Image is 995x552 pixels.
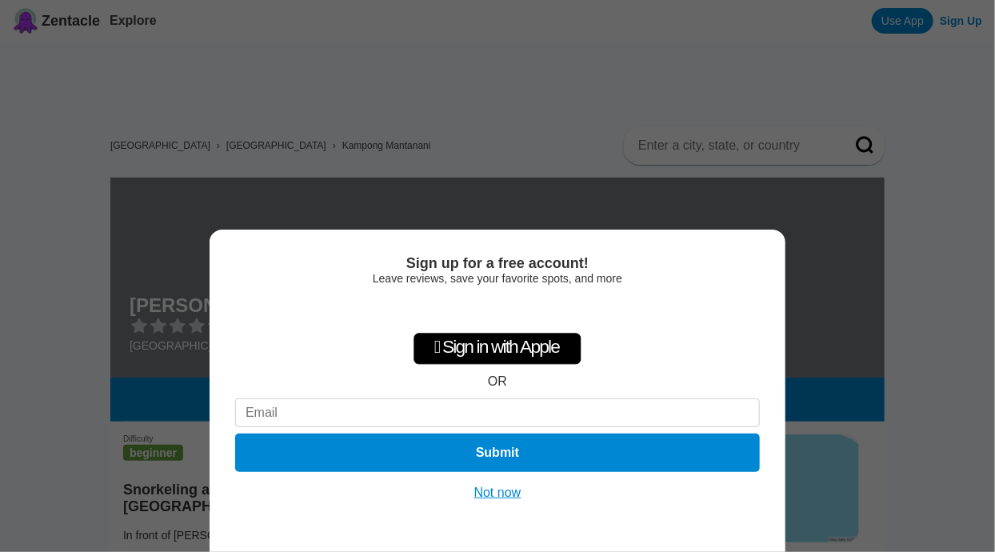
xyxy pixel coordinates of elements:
[235,255,760,272] div: Sign up for a free account!
[470,485,526,501] button: Not now
[414,333,581,365] div: Sign in with Apple
[235,398,760,427] input: Email
[235,272,760,285] div: Leave reviews, save your favorite spots, and more
[488,374,507,389] div: OR
[417,293,579,328] iframe: Sign in with Google Button
[235,434,760,472] button: Submit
